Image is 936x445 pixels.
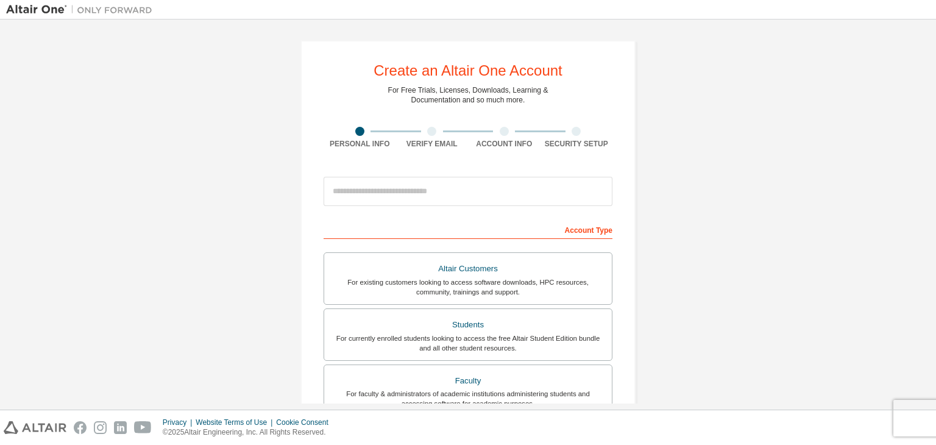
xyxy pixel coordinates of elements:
[163,418,196,427] div: Privacy
[396,139,469,149] div: Verify Email
[468,139,541,149] div: Account Info
[331,333,604,353] div: For currently enrolled students looking to access the free Altair Student Edition bundle and all ...
[541,139,613,149] div: Security Setup
[94,421,107,434] img: instagram.svg
[324,219,612,239] div: Account Type
[324,139,396,149] div: Personal Info
[331,260,604,277] div: Altair Customers
[388,85,548,105] div: For Free Trials, Licenses, Downloads, Learning & Documentation and so much more.
[331,316,604,333] div: Students
[331,389,604,408] div: For faculty & administrators of academic institutions administering students and accessing softwa...
[276,418,335,427] div: Cookie Consent
[4,421,66,434] img: altair_logo.svg
[74,421,87,434] img: facebook.svg
[114,421,127,434] img: linkedin.svg
[331,277,604,297] div: For existing customers looking to access software downloads, HPC resources, community, trainings ...
[331,372,604,390] div: Faculty
[196,418,276,427] div: Website Terms of Use
[163,427,336,438] p: © 2025 Altair Engineering, Inc. All Rights Reserved.
[134,421,152,434] img: youtube.svg
[374,63,562,78] div: Create an Altair One Account
[6,4,158,16] img: Altair One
